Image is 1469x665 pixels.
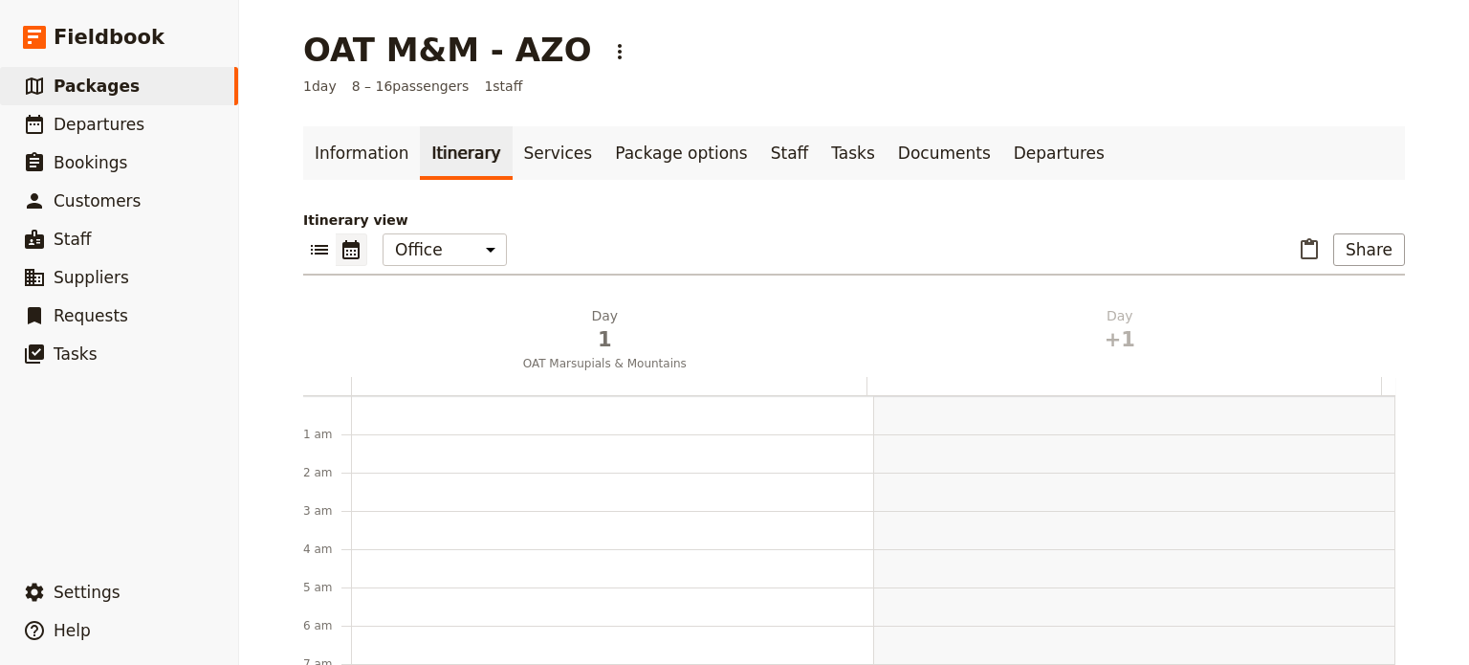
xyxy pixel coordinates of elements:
[336,233,367,266] button: Calendar view
[303,542,351,557] div: 4 am
[420,126,512,180] a: Itinerary
[54,621,91,640] span: Help
[759,126,821,180] a: Staff
[303,211,1405,230] p: Itinerary view
[54,306,128,325] span: Requests
[303,580,351,595] div: 5 am
[603,126,758,180] a: Package options
[1002,126,1116,180] a: Departures
[54,583,121,602] span: Settings
[54,77,140,96] span: Packages
[303,465,351,480] div: 2 am
[887,126,1002,180] a: Documents
[303,618,351,633] div: 6 am
[603,35,636,68] button: Actions
[303,503,351,519] div: 3 am
[1293,233,1326,266] button: Paste itinerary item
[54,115,144,134] span: Departures
[359,306,851,354] h2: Day
[874,306,1367,354] h2: Day
[303,126,420,180] a: Information
[484,77,522,96] span: 1 staff
[513,126,604,180] a: Services
[866,306,1382,362] button: Day+1
[54,23,164,52] span: Fieldbook
[54,344,98,364] span: Tasks
[820,126,887,180] a: Tasks
[303,427,351,442] div: 1 am
[351,306,866,377] button: Day1OAT Marsupials & Mountains
[351,356,859,371] span: OAT Marsupials & Mountains
[54,153,127,172] span: Bookings
[874,325,1367,354] span: +1
[303,233,336,266] button: List view
[54,230,92,249] span: Staff
[54,268,129,287] span: Suppliers
[303,31,592,69] h1: OAT M&M - AZO
[359,325,851,354] span: 1
[1333,233,1405,266] button: Share
[352,77,470,96] span: 8 – 16 passengers
[54,191,141,211] span: Customers
[303,77,337,96] span: 1 day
